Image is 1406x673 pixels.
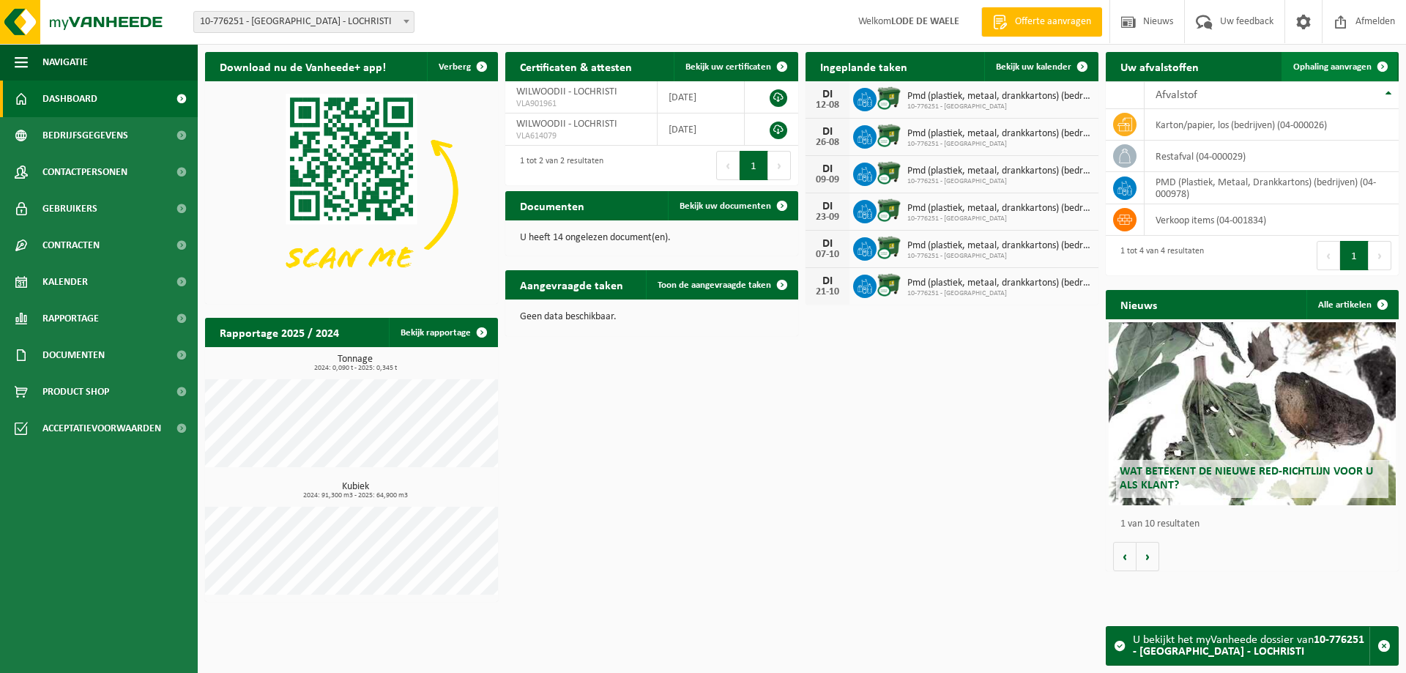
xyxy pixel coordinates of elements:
h2: Nieuws [1106,290,1172,319]
button: Next [768,151,791,180]
div: 07-10 [813,250,842,260]
span: 10-776251 - [GEOGRAPHIC_DATA] [907,103,1091,111]
span: Bekijk uw documenten [680,201,771,211]
div: DI [813,163,842,175]
img: WB-1100-CU [877,160,901,185]
span: 10-776251 - [GEOGRAPHIC_DATA] [907,289,1091,298]
h2: Rapportage 2025 / 2024 [205,318,354,346]
span: Kalender [42,264,88,300]
h2: Ingeplande taken [806,52,922,81]
button: Previous [716,151,740,180]
td: restafval (04-000029) [1145,141,1399,172]
button: Verberg [427,52,496,81]
span: Pmd (plastiek, metaal, drankkartons) (bedrijven) [907,166,1091,177]
button: 1 [740,151,768,180]
span: Bekijk uw kalender [996,62,1071,72]
span: Gebruikers [42,190,97,227]
div: DI [813,238,842,250]
span: Pmd (plastiek, metaal, drankkartons) (bedrijven) [907,91,1091,103]
span: Bedrijfsgegevens [42,117,128,154]
a: Wat betekent de nieuwe RED-richtlijn voor u als klant? [1109,322,1396,505]
div: U bekijkt het myVanheede dossier van [1133,627,1369,665]
span: Contracten [42,227,100,264]
button: 1 [1340,241,1369,270]
div: DI [813,89,842,100]
span: Rapportage [42,300,99,337]
span: Pmd (plastiek, metaal, drankkartons) (bedrijven) [907,240,1091,252]
span: 10-776251 - [GEOGRAPHIC_DATA] [907,177,1091,186]
td: [DATE] [658,81,745,114]
span: Navigatie [42,44,88,81]
a: Ophaling aanvragen [1282,52,1397,81]
span: Offerte aanvragen [1011,15,1095,29]
img: WB-1100-CU [877,123,901,148]
span: VLA901961 [516,98,646,110]
span: 10-776251 - WILWOODII - LOCHRISTI [193,11,414,33]
h3: Tonnage [212,354,498,372]
div: 21-10 [813,287,842,297]
div: 26-08 [813,138,842,148]
p: U heeft 14 ongelezen document(en). [520,233,784,243]
img: Download de VHEPlus App [205,81,498,301]
h3: Kubiek [212,482,498,499]
a: Bekijk rapportage [389,318,496,347]
div: DI [813,201,842,212]
a: Bekijk uw certificaten [674,52,797,81]
h2: Documenten [505,191,599,220]
p: Geen data beschikbaar. [520,312,784,322]
a: Bekijk uw kalender [984,52,1097,81]
span: Wat betekent de nieuwe RED-richtlijn voor u als klant? [1120,466,1373,491]
a: Bekijk uw documenten [668,191,797,220]
span: Pmd (plastiek, metaal, drankkartons) (bedrijven) [907,278,1091,289]
td: verkoop items (04-001834) [1145,204,1399,236]
span: 10-776251 - [GEOGRAPHIC_DATA] [907,140,1091,149]
h2: Download nu de Vanheede+ app! [205,52,401,81]
span: VLA614079 [516,130,646,142]
span: Contactpersonen [42,154,127,190]
div: 1 tot 2 van 2 resultaten [513,149,603,182]
div: DI [813,126,842,138]
span: 10-776251 - WILWOODII - LOCHRISTI [194,12,414,32]
span: Afvalstof [1156,89,1197,101]
img: WB-1100-CU [877,272,901,297]
p: 1 van 10 resultaten [1120,519,1391,529]
a: Toon de aangevraagde taken [646,270,797,300]
td: PMD (Plastiek, Metaal, Drankkartons) (bedrijven) (04-000978) [1145,172,1399,204]
a: Offerte aanvragen [981,7,1102,37]
div: 1 tot 4 van 4 resultaten [1113,239,1204,272]
span: Product Shop [42,373,109,410]
strong: LODE DE WAELE [891,16,959,27]
span: 10-776251 - [GEOGRAPHIC_DATA] [907,215,1091,223]
span: Ophaling aanvragen [1293,62,1372,72]
span: Pmd (plastiek, metaal, drankkartons) (bedrijven) [907,128,1091,140]
button: Previous [1317,241,1340,270]
h2: Uw afvalstoffen [1106,52,1213,81]
h2: Aangevraagde taken [505,270,638,299]
img: WB-1100-CU [877,198,901,223]
span: Dashboard [42,81,97,117]
span: 2024: 91,300 m3 - 2025: 64,900 m3 [212,492,498,499]
img: WB-1100-CU [877,235,901,260]
span: Toon de aangevraagde taken [658,280,771,290]
div: 12-08 [813,100,842,111]
span: WILWOODII - LOCHRISTI [516,119,617,130]
span: Pmd (plastiek, metaal, drankkartons) (bedrijven) [907,203,1091,215]
a: Alle artikelen [1306,290,1397,319]
button: Next [1369,241,1391,270]
img: WB-1100-CU [877,86,901,111]
span: Acceptatievoorwaarden [42,410,161,447]
span: Bekijk uw certificaten [685,62,771,72]
span: WILWOODII - LOCHRISTI [516,86,617,97]
div: 09-09 [813,175,842,185]
div: 23-09 [813,212,842,223]
span: 10-776251 - [GEOGRAPHIC_DATA] [907,252,1091,261]
span: 2024: 0,090 t - 2025: 0,345 t [212,365,498,372]
span: Documenten [42,337,105,373]
td: karton/papier, los (bedrijven) (04-000026) [1145,109,1399,141]
strong: 10-776251 - [GEOGRAPHIC_DATA] - LOCHRISTI [1133,634,1364,658]
div: DI [813,275,842,287]
h2: Certificaten & attesten [505,52,647,81]
button: Volgende [1137,542,1159,571]
td: [DATE] [658,114,745,146]
span: Verberg [439,62,471,72]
